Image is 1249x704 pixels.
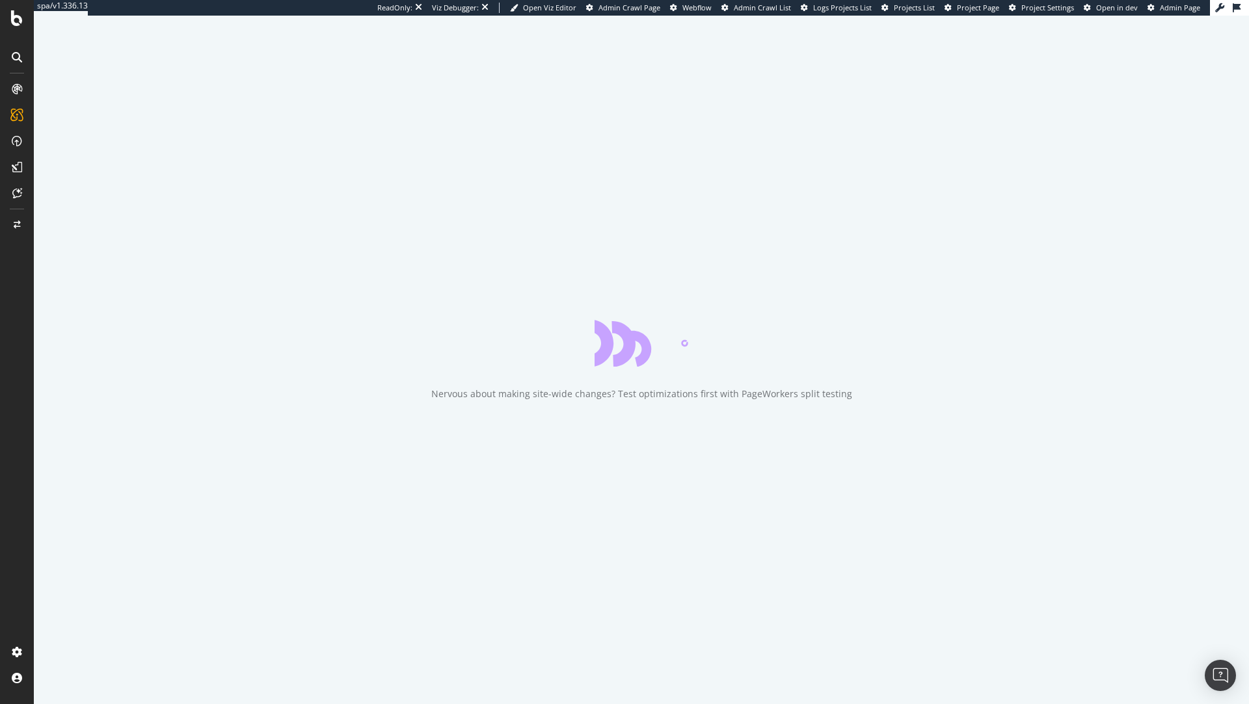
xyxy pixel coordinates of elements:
a: Admin Crawl List [721,3,791,13]
span: Admin Page [1160,3,1200,12]
div: Open Intercom Messenger [1205,660,1236,691]
span: Webflow [682,3,712,12]
a: Projects List [881,3,935,13]
div: ReadOnly: [377,3,412,13]
a: Admin Crawl Page [586,3,660,13]
span: Open Viz Editor [523,3,576,12]
span: Project Settings [1021,3,1074,12]
span: Logs Projects List [813,3,872,12]
a: Project Settings [1009,3,1074,13]
div: Nervous about making site-wide changes? Test optimizations first with PageWorkers split testing [431,387,852,400]
span: Projects List [894,3,935,12]
div: Viz Debugger: [432,3,479,13]
span: Admin Crawl List [734,3,791,12]
a: Webflow [670,3,712,13]
span: Project Page [957,3,999,12]
a: Open Viz Editor [510,3,576,13]
span: Admin Crawl Page [598,3,660,12]
a: Open in dev [1084,3,1138,13]
div: animation [595,320,688,367]
a: Logs Projects List [801,3,872,13]
a: Project Page [945,3,999,13]
span: Open in dev [1096,3,1138,12]
a: Admin Page [1148,3,1200,13]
